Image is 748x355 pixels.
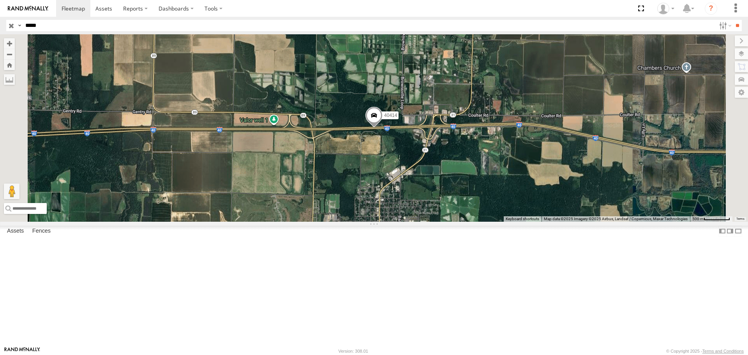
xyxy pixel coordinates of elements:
a: Terms (opens in new tab) [736,217,744,220]
button: Zoom in [4,38,15,49]
a: Visit our Website [4,347,40,355]
span: 40414 [384,113,397,118]
i: ? [705,2,717,15]
label: Search Filter Options [716,20,733,31]
label: Dock Summary Table to the Right [726,226,734,237]
span: Map data ©2025 Imagery ©2025 Airbus, Landsat / Copernicus, Maxar Technologies [544,217,688,221]
div: © Copyright 2025 - [666,349,744,353]
div: Version: 308.01 [339,349,368,353]
label: Measure [4,74,15,85]
div: Aurora Salinas [654,3,677,14]
a: Terms and Conditions [702,349,744,353]
label: Hide Summary Table [734,226,742,237]
span: 500 m [692,217,704,221]
label: Search Query [16,20,23,31]
button: Map Scale: 500 m per 64 pixels [690,216,732,222]
label: Dock Summary Table to the Left [718,226,726,237]
button: Keyboard shortcuts [506,216,539,222]
button: Zoom Home [4,60,15,70]
label: Map Settings [735,87,748,98]
img: rand-logo.svg [8,6,48,11]
label: Fences [28,226,55,237]
button: Drag Pegman onto the map to open Street View [4,184,19,199]
label: Assets [3,226,28,237]
button: Zoom out [4,49,15,60]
